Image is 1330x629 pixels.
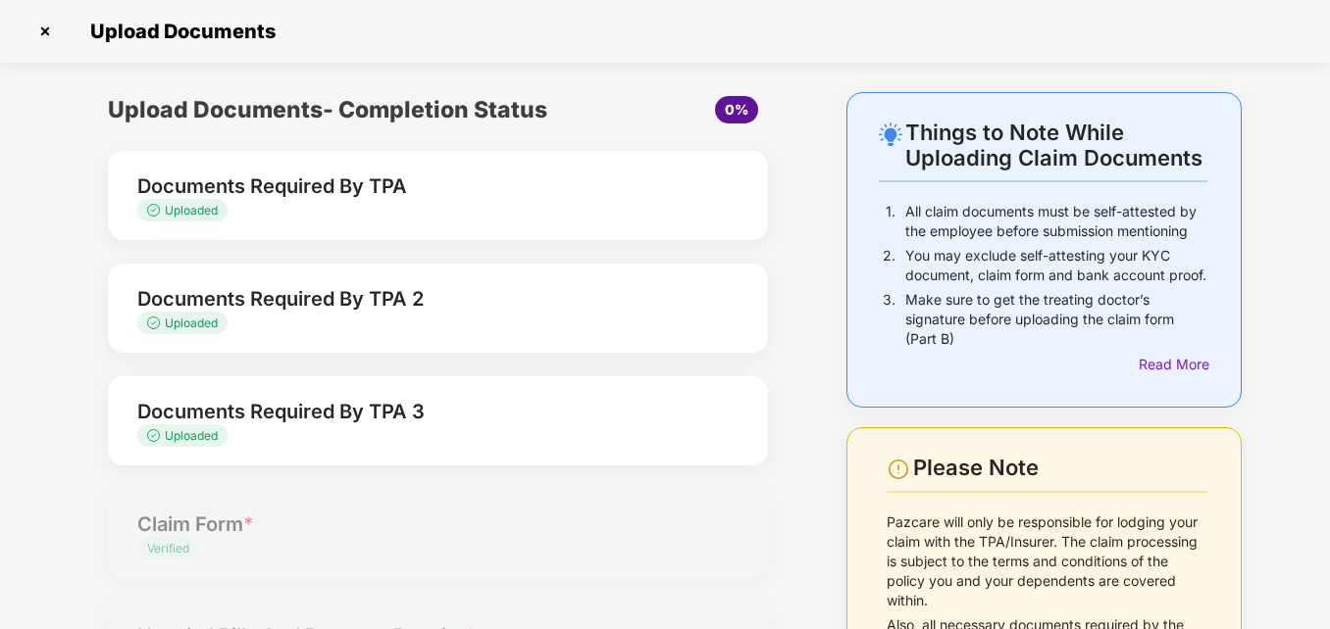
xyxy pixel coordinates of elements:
span: Uploaded [165,203,218,218]
span: Uploaded [165,315,218,330]
p: 3. [883,290,895,349]
img: svg+xml;base64,PHN2ZyBpZD0iQ3Jvc3MtMzJ4MzIiIHhtbG5zPSJodHRwOi8vd3d3LnczLm9yZy8yMDAwL3N2ZyIgd2lkdG... [29,16,61,47]
img: svg+xml;base64,PHN2ZyB4bWxucz0iaHR0cDovL3d3dy53My5vcmcvMjAwMC9zdmciIHdpZHRoPSIxMy4zMzMiIGhlaWdodD... [147,316,165,329]
img: svg+xml;base64,PHN2ZyB4bWxucz0iaHR0cDovL3d3dy53My5vcmcvMjAwMC9zdmciIHdpZHRoPSIyNC4wOTMiIGhlaWdodD... [879,122,902,146]
span: 0% [725,101,748,118]
div: Documents Required By TPA [137,170,688,202]
span: Upload Documents [71,20,285,43]
p: All claim documents must be self-attested by the employee before submission mentioning [905,202,1207,241]
div: Read More [1139,354,1207,375]
div: Things to Note While Uploading Claim Documents [905,120,1207,170]
p: Make sure to get the treating doctor’s signature before uploading the claim form (Part B) [905,290,1207,349]
p: You may exclude self-attesting your KYC document, claim form and bank account proof. [905,246,1207,285]
div: Please Note [913,455,1207,481]
div: Documents Required By TPA 2 [137,283,688,314]
div: Upload Documents- Completion Status [108,92,547,127]
p: 2. [883,246,895,285]
img: svg+xml;base64,PHN2ZyB4bWxucz0iaHR0cDovL3d3dy53My5vcmcvMjAwMC9zdmciIHdpZHRoPSIxMy4zMzMiIGhlaWdodD... [147,204,165,217]
span: Uploaded [165,428,218,443]
img: svg+xml;base64,PHN2ZyB4bWxucz0iaHR0cDovL3d3dy53My5vcmcvMjAwMC9zdmciIHdpZHRoPSIxMy4zMzMiIGhlaWdodD... [147,429,165,442]
p: 1. [886,202,895,241]
div: Documents Required By TPA 3 [137,396,688,427]
p: Pazcare will only be responsible for lodging your claim with the TPA/Insurer. The claim processin... [887,512,1208,610]
img: svg+xml;base64,PHN2ZyBpZD0iV2FybmluZ18tXzI0eDI0IiBkYXRhLW5hbWU9Ildhcm5pbmcgLSAyNHgyNCIgeG1sbnM9Im... [887,458,910,481]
